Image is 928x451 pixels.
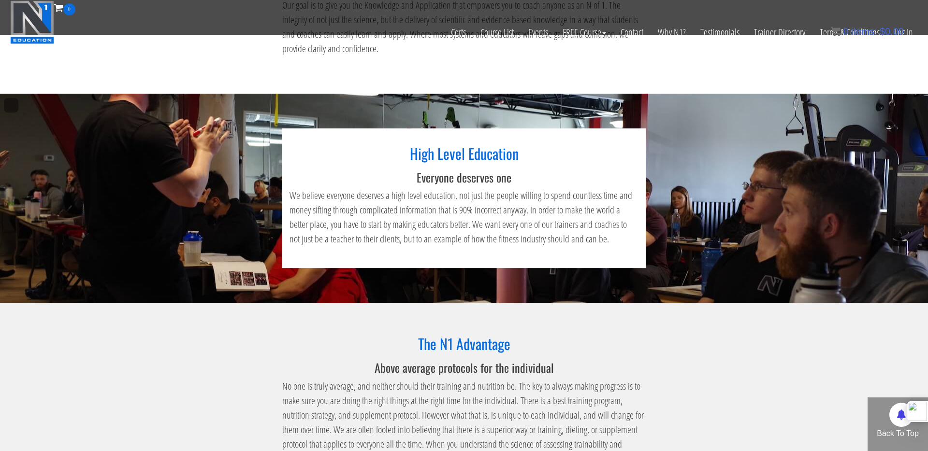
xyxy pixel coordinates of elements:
a: Events [521,15,555,49]
a: 0 items: $0.00 [831,26,904,37]
h2: The N1 Advantage [282,336,646,352]
img: icon11.png [831,27,841,36]
span: $ [880,26,885,37]
bdi: 0.00 [880,26,904,37]
a: Why N1? [651,15,693,49]
span: 0 [843,26,848,37]
p: We believe everyone deserves a high level education, not just the people willing to spend countle... [290,188,638,246]
img: n1-education [10,0,54,44]
a: FREE Course [555,15,613,49]
h3: Everyone deserves one [290,171,638,183]
img: a8f8c625736e035324f8.svg [7,101,15,109]
a: Log In [887,15,920,49]
span: 0 [63,3,75,15]
h2: High Level Education [290,145,638,161]
a: Testimonials [693,15,747,49]
a: Trainer Directory [747,15,812,49]
a: Course List [473,15,521,49]
span: items: [851,26,877,37]
a: Contact [613,15,651,49]
h3: Above average protocols for the individual [282,361,646,374]
a: Terms & Conditions [812,15,887,49]
a: Certs [444,15,473,49]
a: 0 [54,1,75,14]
